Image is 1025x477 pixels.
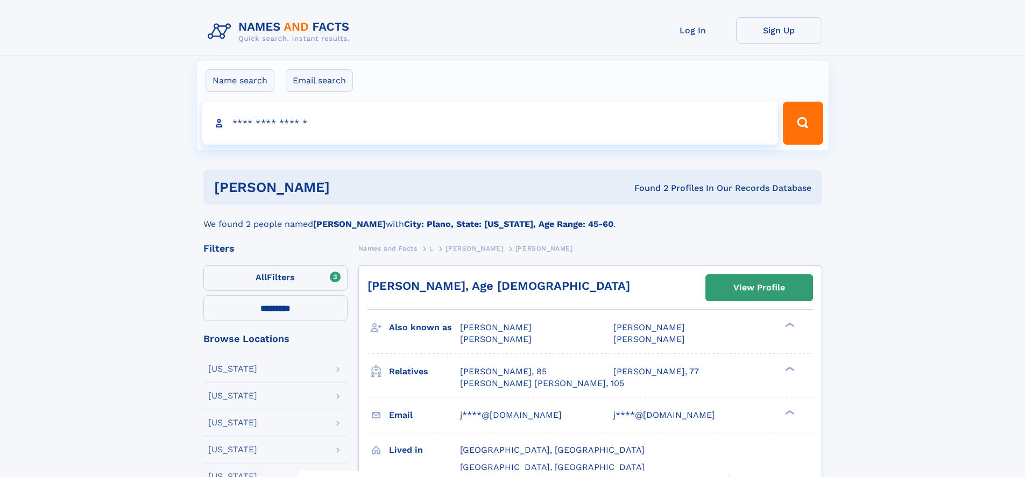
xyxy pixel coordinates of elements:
a: [PERSON_NAME], 77 [613,366,699,378]
h1: [PERSON_NAME] [214,181,482,194]
a: View Profile [706,275,812,301]
div: Browse Locations [203,334,348,344]
label: Name search [206,69,274,92]
span: [GEOGRAPHIC_DATA], [GEOGRAPHIC_DATA] [460,462,645,472]
h3: Relatives [389,362,460,381]
div: [US_STATE] [208,418,257,427]
input: search input [202,102,779,145]
b: [PERSON_NAME] [313,219,386,229]
span: [PERSON_NAME] [613,334,685,344]
div: ❯ [782,409,795,416]
span: [PERSON_NAME] [446,245,503,252]
label: Email search [286,69,353,92]
div: ❯ [782,322,795,329]
div: [US_STATE] [208,391,257,400]
span: [GEOGRAPHIC_DATA], [GEOGRAPHIC_DATA] [460,445,645,455]
button: Search Button [783,102,823,145]
div: Filters [203,244,348,253]
a: [PERSON_NAME] [PERSON_NAME], 105 [460,378,624,389]
b: City: Plano, State: [US_STATE], Age Range: 45-60 [404,219,613,229]
div: [US_STATE] [208,365,257,373]
a: Log In [650,17,736,44]
div: View Profile [733,275,785,300]
span: [PERSON_NAME] [613,322,685,332]
div: We found 2 people named with . [203,205,822,231]
h3: Lived in [389,441,460,459]
a: L [429,241,434,255]
a: Sign Up [736,17,822,44]
div: ❯ [782,365,795,372]
span: All [256,272,267,282]
span: [PERSON_NAME] [515,245,573,252]
a: [PERSON_NAME], Age [DEMOGRAPHIC_DATA] [367,279,630,293]
a: [PERSON_NAME], 85 [460,366,547,378]
label: Filters [203,265,348,291]
span: [PERSON_NAME] [460,322,532,332]
span: L [429,245,434,252]
h3: Email [389,406,460,424]
span: [PERSON_NAME] [460,334,532,344]
a: [PERSON_NAME] [446,241,503,255]
div: Found 2 Profiles In Our Records Database [482,182,811,194]
h3: Also known as [389,318,460,337]
a: Names and Facts [358,241,418,255]
img: Logo Names and Facts [203,17,358,46]
div: [US_STATE] [208,445,257,454]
